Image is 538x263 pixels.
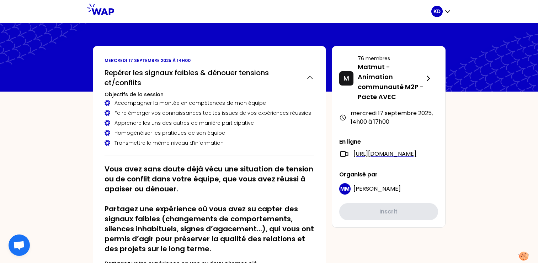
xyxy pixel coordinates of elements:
p: 76 membres [358,55,424,62]
div: Accompagner la montée en compétences de mon équipe [105,99,314,107]
p: KD [433,8,441,15]
p: Organisé par [339,170,438,179]
p: MM [340,185,350,192]
div: Transmettre le même niveau d’information [105,139,314,146]
div: Apprendre les uns des autres de manière participative [105,119,314,127]
div: mercredi 17 septembre 2025 , 14h00 à 17h00 [339,109,438,126]
h3: Objectifs de la session [105,91,314,98]
h2: Vous avez sans doute déjà vécu une situation de tension ou de conflit dans votre équipe, que vous... [105,164,314,254]
button: Inscrit [339,203,438,220]
p: Matmut - Animation communauté M2P - Pacte AVEC [358,62,424,102]
div: Homogénéiser les pratiques de son équipe [105,129,314,136]
p: M [343,73,349,83]
h2: Repérer les signaux faibles & dénouer tensions et/conflits [105,68,300,88]
a: [URL][DOMAIN_NAME] [353,150,416,158]
button: Repérer les signaux faibles & dénouer tensions et/conflits [105,68,314,88]
p: En ligne [339,138,438,146]
div: Ouvrir le chat [9,234,30,256]
p: mercredi 17 septembre 2025 à 14h00 [105,58,314,63]
button: KD [431,6,451,17]
div: Faire émerger vos connaissances tacites issues de vos expériences réussies [105,109,314,117]
span: [PERSON_NAME] [353,185,401,193]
